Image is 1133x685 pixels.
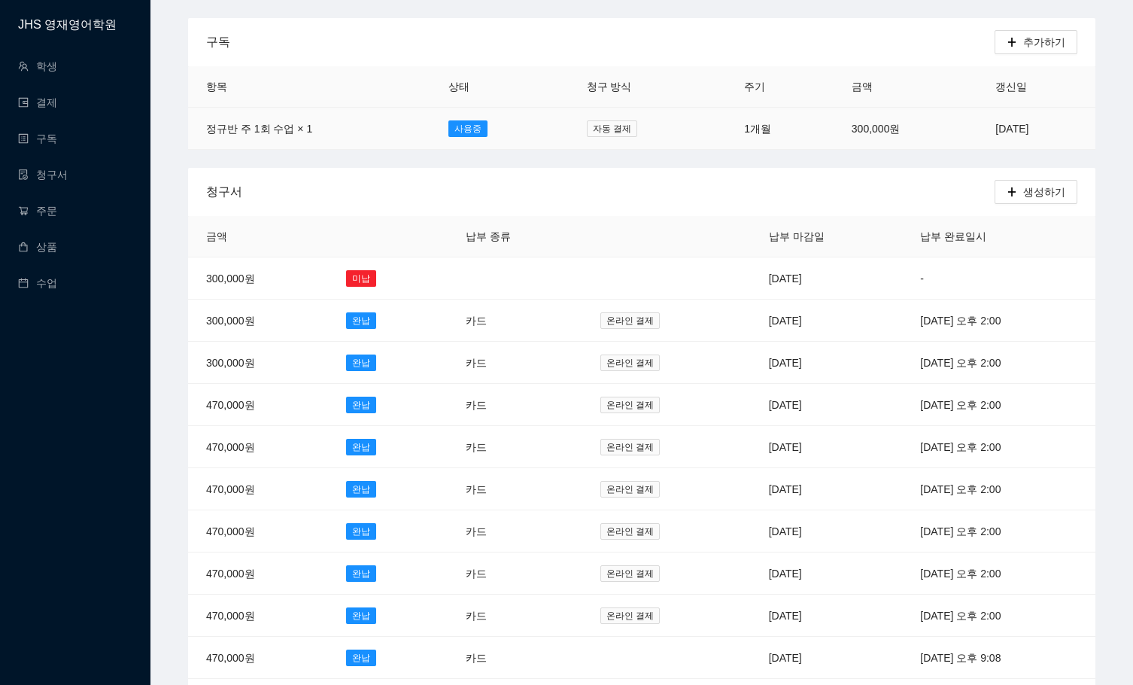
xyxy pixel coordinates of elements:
[448,510,582,553] td: 카드
[448,300,582,342] td: 카드
[751,384,903,426] td: [DATE]
[902,553,1095,595] td: [DATE] 오후 2:00
[18,132,57,145] a: profile구독
[448,216,582,257] th: 납부 종류
[430,66,569,108] th: 상태
[188,342,328,384] td: 300,000원
[346,397,376,413] span: 완납
[600,565,660,582] span: 온라인 결제
[902,342,1095,384] td: [DATE] 오후 2:00
[346,270,376,287] span: 미납
[188,553,328,595] td: 470,000원
[188,216,328,257] th: 금액
[448,384,582,426] td: 카드
[1023,184,1065,200] span: 생성하기
[902,637,1095,679] td: [DATE] 오후 9:08
[751,510,903,553] td: [DATE]
[188,257,328,300] td: 300,000원
[902,384,1095,426] td: [DATE] 오후 2:00
[188,66,430,108] th: 항목
[726,66,834,108] th: 주기
[1007,37,1017,49] span: plus
[448,426,582,468] td: 카드
[587,120,637,137] span: 자동 결제
[18,60,57,72] a: team학생
[977,108,1095,150] td: [DATE]
[977,66,1095,108] th: 갱신일
[448,595,582,637] td: 카드
[448,468,582,510] td: 카드
[600,607,660,624] span: 온라인 결제
[188,384,328,426] td: 470,000원
[188,426,328,468] td: 470,000원
[751,426,903,468] td: [DATE]
[18,169,68,181] a: file-done청구서
[188,595,328,637] td: 470,000원
[1023,34,1065,50] span: 추가하기
[902,510,1095,553] td: [DATE] 오후 2:00
[902,216,1095,257] th: 납부 완료일시
[346,650,376,666] span: 완납
[448,637,582,679] td: 카드
[995,180,1077,204] button: plus생성하기
[751,216,903,257] th: 납부 마감일
[751,637,903,679] td: [DATE]
[188,108,430,150] td: 정규반 주 1회 수업 × 1
[448,553,582,595] td: 카드
[346,312,376,329] span: 완납
[751,257,903,300] td: [DATE]
[448,120,488,137] span: 사용중
[600,439,660,455] span: 온라인 결제
[751,342,903,384] td: [DATE]
[188,637,328,679] td: 470,000원
[751,300,903,342] td: [DATE]
[346,481,376,498] span: 완납
[902,257,1095,300] td: -
[206,20,995,63] div: 구독
[751,468,903,510] td: [DATE]
[751,553,903,595] td: [DATE]
[569,66,727,108] th: 청구 방식
[346,565,376,582] span: 완납
[726,108,834,150] td: 1개월
[346,439,376,455] span: 완납
[600,312,660,329] span: 온라인 결제
[346,523,376,540] span: 완납
[346,607,376,624] span: 완납
[18,205,57,217] a: shopping-cart주문
[18,241,57,253] a: shopping상품
[834,108,978,150] td: 300,000원
[902,300,1095,342] td: [DATE] 오후 2:00
[600,397,660,413] span: 온라인 결제
[346,355,376,371] span: 완납
[188,510,328,553] td: 470,000원
[18,96,57,108] a: wallet결제
[902,426,1095,468] td: [DATE] 오후 2:00
[902,595,1095,637] td: [DATE] 오후 2:00
[834,66,978,108] th: 금액
[600,481,660,498] span: 온라인 결제
[902,468,1095,510] td: [DATE] 오후 2:00
[448,342,582,384] td: 카드
[206,170,995,213] div: 청구서
[995,30,1077,54] button: plus추가하기
[751,595,903,637] td: [DATE]
[188,300,328,342] td: 300,000원
[600,523,660,540] span: 온라인 결제
[600,355,660,371] span: 온라인 결제
[1007,187,1017,199] span: plus
[188,468,328,510] td: 470,000원
[18,277,57,289] a: calendar수업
